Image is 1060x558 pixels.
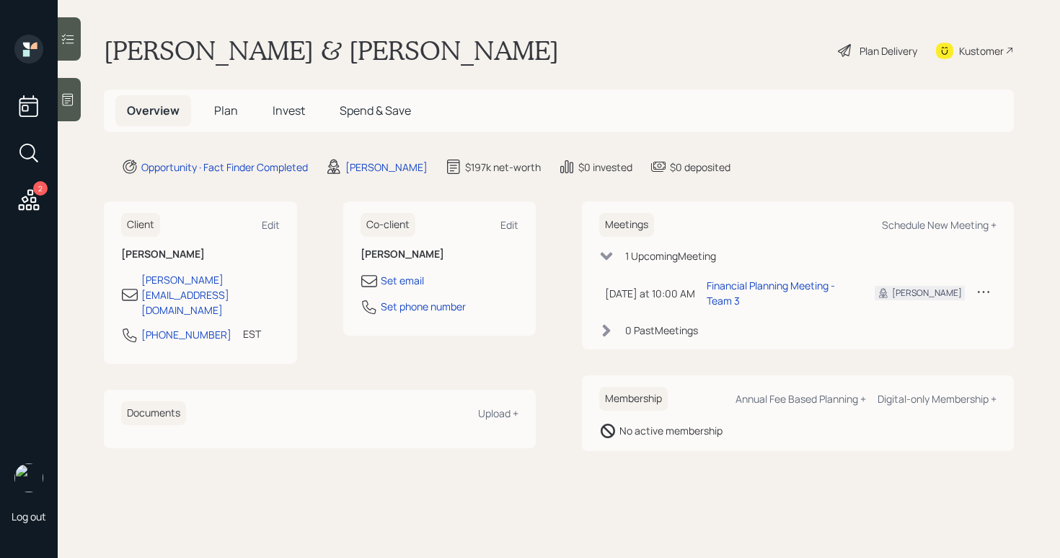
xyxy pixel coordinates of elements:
div: No active membership [619,423,723,438]
h6: Membership [599,387,668,411]
span: Invest [273,103,305,118]
h6: Documents [121,401,186,425]
div: 0 Past Meeting s [625,323,698,338]
img: aleksandra-headshot.png [14,463,43,492]
div: Financial Planning Meeting - Team 3 [707,278,852,308]
div: Schedule New Meeting + [882,218,997,232]
div: Digital-only Membership + [878,392,997,406]
h6: Co-client [361,213,415,237]
div: Opportunity · Fact Finder Completed [141,160,308,175]
h1: [PERSON_NAME] & [PERSON_NAME] [104,35,559,66]
div: 2 [33,181,48,196]
div: Edit [500,218,518,232]
div: Kustomer [959,43,1004,58]
span: Overview [127,103,180,118]
div: [PERSON_NAME] [892,287,962,300]
div: [PERSON_NAME] [345,160,428,175]
div: Log out [12,510,46,523]
div: Set email [381,273,424,288]
div: [PERSON_NAME][EMAIL_ADDRESS][DOMAIN_NAME] [141,272,280,318]
div: [DATE] at 10:00 AM [605,286,695,301]
div: $0 invested [578,160,632,175]
span: Plan [214,103,238,118]
div: EST [243,326,261,341]
h6: Client [121,213,160,237]
div: Edit [262,218,280,232]
div: Upload + [478,406,518,420]
h6: [PERSON_NAME] [361,248,519,261]
h6: [PERSON_NAME] [121,248,280,261]
div: Set phone number [381,299,466,314]
div: $0 deposited [670,160,730,175]
div: 1 Upcoming Meeting [625,248,716,263]
div: $197k net-worth [465,160,541,175]
div: Annual Fee Based Planning + [736,392,866,406]
div: [PHONE_NUMBER] [141,327,231,342]
div: Plan Delivery [860,43,917,58]
h6: Meetings [599,213,654,237]
span: Spend & Save [340,103,411,118]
